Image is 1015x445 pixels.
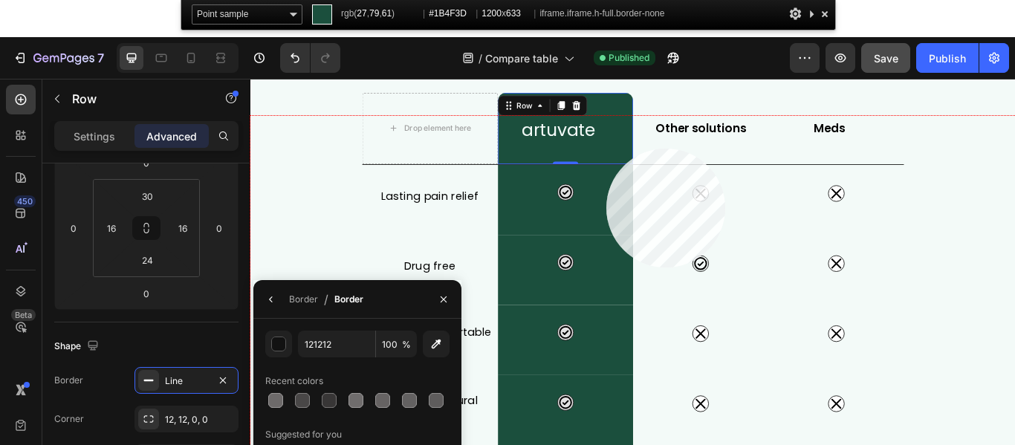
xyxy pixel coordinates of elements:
span: 79 [369,8,379,19]
div: 12, 12, 0, 0 [165,413,235,426]
button: Gif picker [47,57,59,69]
h2: Rich Text Editor. Editing area: main [604,45,747,71]
input: 0 [208,217,230,239]
span: 1200 [481,8,502,19]
span: .iframe.h-full.border-none [565,8,665,19]
button: Save [861,43,910,73]
span: 27 [357,8,366,19]
button: Publish [916,43,979,73]
h2: Lasting pain relief [130,124,288,149]
p: Advanced [146,129,197,144]
p: Settings [74,129,115,144]
span: 633 [506,8,521,19]
div: 450 [14,195,36,207]
div: Close and Stop Picking [817,4,832,23]
h2: Other solutions [454,45,597,71]
div: Close [261,6,288,33]
span: Save [874,52,898,65]
span: Compare table [485,51,558,66]
div: Border [54,374,83,387]
div: Options [788,4,802,23]
span: x [481,4,530,23]
button: Upload attachment [71,57,82,69]
div: Beta [11,309,36,321]
h2: Drug free [130,206,288,231]
p: Active 5h ago [72,19,138,33]
span: / [479,51,482,66]
p: Meds [606,46,745,70]
div: Corner [54,412,84,426]
h1: [PERSON_NAME] [72,7,169,19]
button: 7 [6,43,111,73]
div: Undo/Redo [280,43,340,73]
div: Shape [54,337,102,357]
p: Row [72,90,198,108]
button: Emoji picker [23,57,35,69]
input: 0 [62,217,85,239]
span: Published [609,51,649,65]
span: | [423,8,425,19]
input: l [100,217,123,239]
input: 24px [132,249,162,271]
span: iframe [539,4,664,23]
div: Line [165,374,208,388]
input: 0 [132,282,161,305]
button: Home [233,6,261,34]
span: | [476,8,478,19]
div: Publish [929,51,966,66]
h2: Easy and comfortable to use [130,288,288,316]
span: #1B4F3D [429,4,472,23]
h2: Activates natural healing [130,369,288,394]
span: rgb( , , ) [341,4,419,23]
button: Send a message… [255,51,279,75]
img: Profile image for Pauline [42,8,66,32]
div: Row [307,25,331,38]
span: | [534,8,536,19]
input: 30px [132,185,162,207]
span: 61 [382,8,392,19]
button: go back [10,6,38,34]
p: 7 [97,49,104,67]
input: l [172,217,194,239]
div: Drop element here [178,52,257,64]
h2: artuvate [300,39,419,82]
div: Collapse This Panel [805,4,817,23]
